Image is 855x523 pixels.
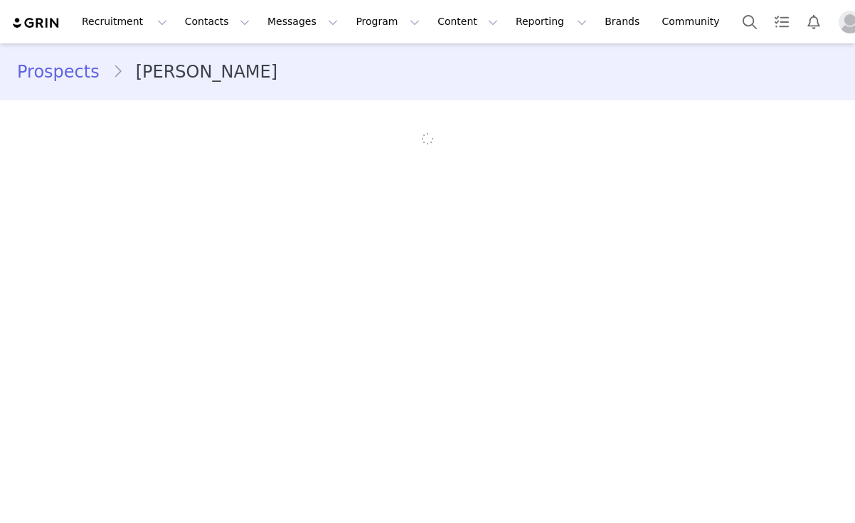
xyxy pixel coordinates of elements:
[259,6,346,38] button: Messages
[11,16,61,30] img: grin logo
[429,6,506,38] button: Content
[176,6,258,38] button: Contacts
[654,6,735,38] a: Community
[73,6,176,38] button: Recruitment
[734,6,765,38] button: Search
[766,6,797,38] a: Tasks
[347,6,428,38] button: Program
[798,6,829,38] button: Notifications
[17,59,112,85] a: Prospects
[596,6,652,38] a: Brands
[507,6,595,38] button: Reporting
